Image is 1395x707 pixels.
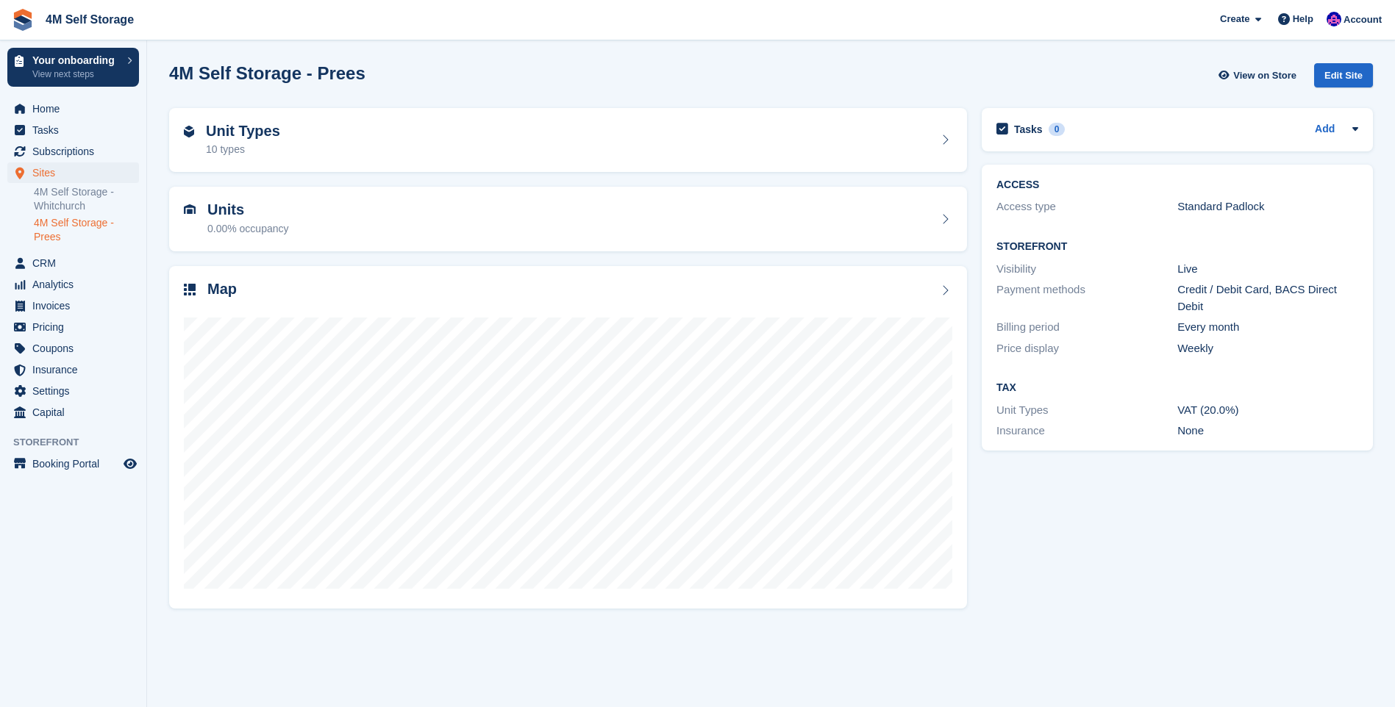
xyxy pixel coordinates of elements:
[40,7,140,32] a: 4M Self Storage
[1220,12,1249,26] span: Create
[996,241,1358,253] h2: Storefront
[7,402,139,423] a: menu
[7,253,139,273] a: menu
[7,274,139,295] a: menu
[1177,319,1358,336] div: Every month
[1314,63,1373,87] div: Edit Site
[1177,423,1358,439] div: None
[32,162,121,183] span: Sites
[32,141,121,162] span: Subscriptions
[996,281,1177,315] div: Payment methods
[206,142,280,157] div: 10 types
[1177,340,1358,357] div: Weekly
[7,338,139,359] a: menu
[7,120,139,140] a: menu
[7,295,139,316] a: menu
[1177,402,1358,419] div: VAT (20.0%)
[32,338,121,359] span: Coupons
[1314,63,1373,93] a: Edit Site
[34,185,139,213] a: 4M Self Storage - Whitchurch
[12,9,34,31] img: stora-icon-8386f47178a22dfd0bd8f6a31ec36ba5ce8667c1dd55bd0f319d3a0aa187defe.svg
[996,402,1177,419] div: Unit Types
[996,340,1177,357] div: Price display
[7,453,139,474] a: menu
[169,108,967,173] a: Unit Types 10 types
[996,382,1358,394] h2: Tax
[1233,68,1296,83] span: View on Store
[32,381,121,401] span: Settings
[169,63,365,83] h2: 4M Self Storage - Prees
[32,274,121,295] span: Analytics
[169,266,967,609] a: Map
[207,201,289,218] h2: Units
[169,187,967,251] a: Units 0.00% occupancy
[1049,123,1066,136] div: 0
[1014,123,1043,136] h2: Tasks
[32,317,121,337] span: Pricing
[1327,12,1341,26] img: Pete Clutton
[1293,12,1313,26] span: Help
[996,179,1358,191] h2: ACCESS
[13,435,146,450] span: Storefront
[184,126,194,137] img: unit-type-icn-2b2737a686de81e16bb02015468b77c625bbabd49415b5ef34ead5e3b44a266d.svg
[1177,261,1358,278] div: Live
[32,120,121,140] span: Tasks
[7,98,139,119] a: menu
[1177,198,1358,215] div: Standard Padlock
[1315,121,1335,138] a: Add
[207,221,289,237] div: 0.00% occupancy
[184,204,196,215] img: unit-icn-7be61d7bf1b0ce9d3e12c5938cc71ed9869f7b940bace4675aadf7bd6d80202e.svg
[1216,63,1302,87] a: View on Store
[7,381,139,401] a: menu
[32,453,121,474] span: Booking Portal
[32,253,121,273] span: CRM
[1177,281,1358,315] div: Credit / Debit Card, BACS Direct Debit
[7,317,139,337] a: menu
[121,455,139,473] a: Preview store
[996,423,1177,439] div: Insurance
[996,261,1177,278] div: Visibility
[7,162,139,183] a: menu
[7,359,139,380] a: menu
[206,123,280,140] h2: Unit Types
[32,68,120,81] p: View next steps
[207,281,237,298] h2: Map
[996,319,1177,336] div: Billing period
[7,141,139,162] a: menu
[7,48,139,87] a: Your onboarding View next steps
[32,295,121,316] span: Invoices
[996,198,1177,215] div: Access type
[1344,12,1382,27] span: Account
[32,98,121,119] span: Home
[32,359,121,380] span: Insurance
[32,55,120,65] p: Your onboarding
[34,216,139,244] a: 4M Self Storage - Prees
[32,402,121,423] span: Capital
[184,284,196,295] img: map-icn-33ee37083ee616e46c38cad1a60f524a97daa1e2b2c8c0bc3eb3415660979fc1.svg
